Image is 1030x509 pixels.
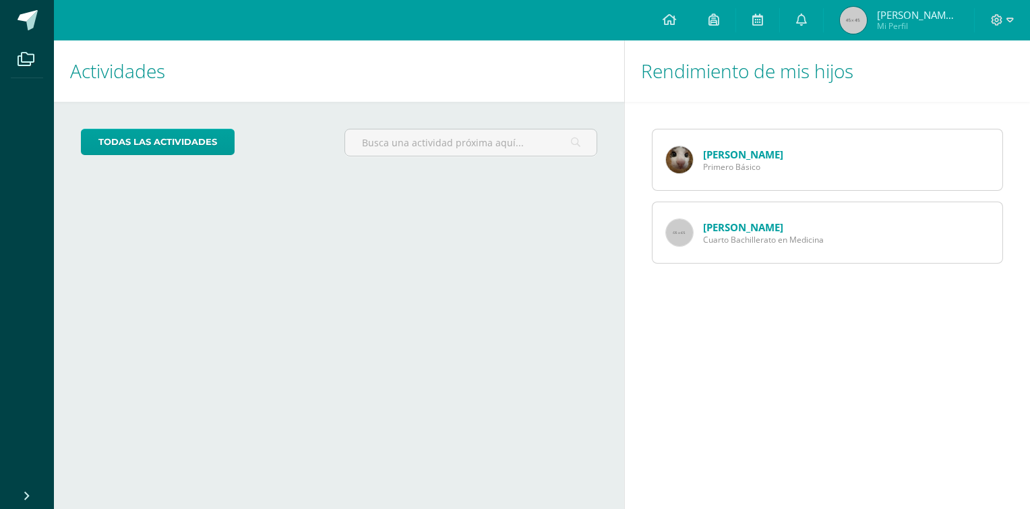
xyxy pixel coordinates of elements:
[81,129,235,155] a: todas las Actividades
[703,234,824,245] span: Cuarto Bachillerato en Medicina
[877,8,958,22] span: [PERSON_NAME] de [PERSON_NAME]
[840,7,867,34] img: 45x45
[877,20,958,32] span: Mi Perfil
[345,129,597,156] input: Busca una actividad próxima aquí...
[666,146,693,173] img: 56a8ccec44a785fcaf343c4c861e34fe.png
[666,219,693,246] img: 65x65
[70,40,608,102] h1: Actividades
[703,220,783,234] a: [PERSON_NAME]
[641,40,1014,102] h1: Rendimiento de mis hijos
[703,148,783,161] a: [PERSON_NAME]
[703,161,783,173] span: Primero Básico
